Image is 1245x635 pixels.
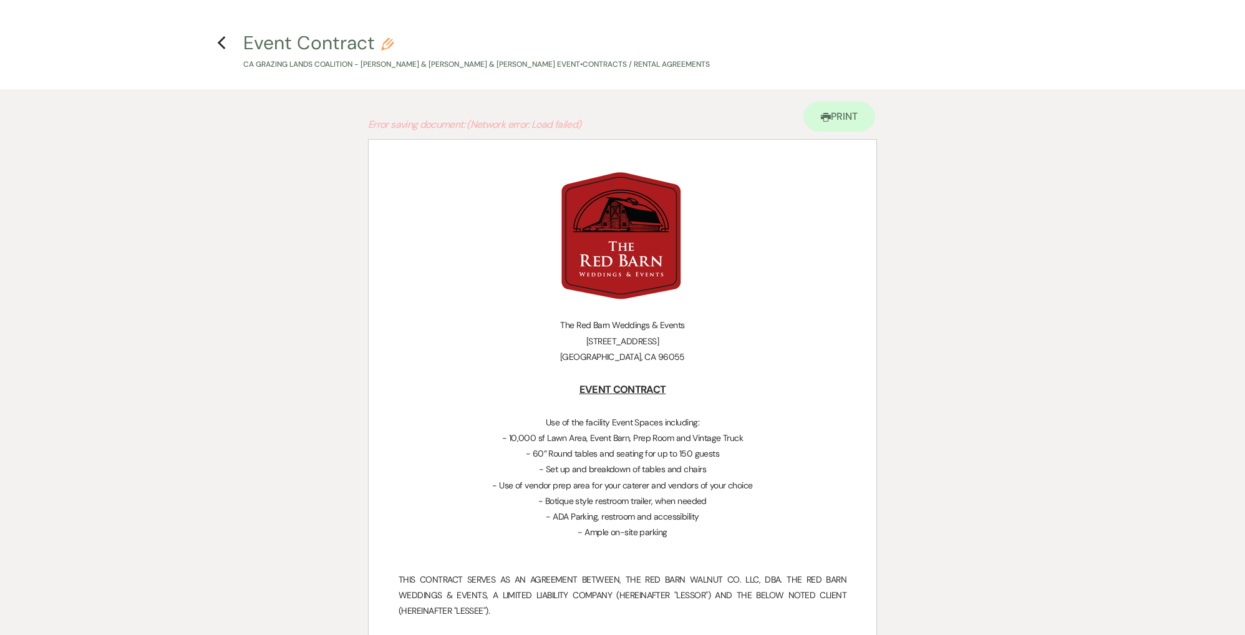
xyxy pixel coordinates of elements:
p: - Botique style restroom trailer, when needed [399,493,846,509]
button: Event ContractCA Grazing Lands Coalition - [PERSON_NAME] & [PERSON_NAME] & [PERSON_NAME] Event•Co... [243,34,710,70]
p: THIS CONTRACT SERVES AS AN AGREEMENT BETWEEN, THE RED BARN WALNUT CO. LLC, DBA. THE RED BARN WEDD... [399,572,846,619]
p: - Set up and breakdown of tables and chairs [399,462,846,477]
p: Error saving document: (Network error: Load failed) [368,117,581,133]
p: - 10,000 sf Lawn Area, Event Barn, Prep Room and Vintage Truck [399,430,846,446]
p: CA Grazing Lands Coalition - [PERSON_NAME] & [PERSON_NAME] & [PERSON_NAME] Event • Contracts / Re... [243,59,710,70]
p: - Use of vendor prep area for your caterer and vendors of your choice [399,478,846,493]
u: EVENT CONTRACT [579,383,666,396]
p: - Ample on-site parking [399,525,846,540]
p: [STREET_ADDRESS] [399,334,846,349]
p: Use of the facility Event Spaces including: [399,415,846,430]
p: The Red Barn Weddings & Events [399,317,846,333]
a: Print [803,102,875,132]
p: [GEOGRAPHIC_DATA], CA 96055 [399,349,846,365]
p: - 60” Round tables and seating for up to 150 guests [399,446,846,462]
p: - ADA Parking, restroom and accessibility [399,509,846,525]
img: Screen Shot 2024-12-30 at 1.47.36 PM.png [559,171,684,302]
